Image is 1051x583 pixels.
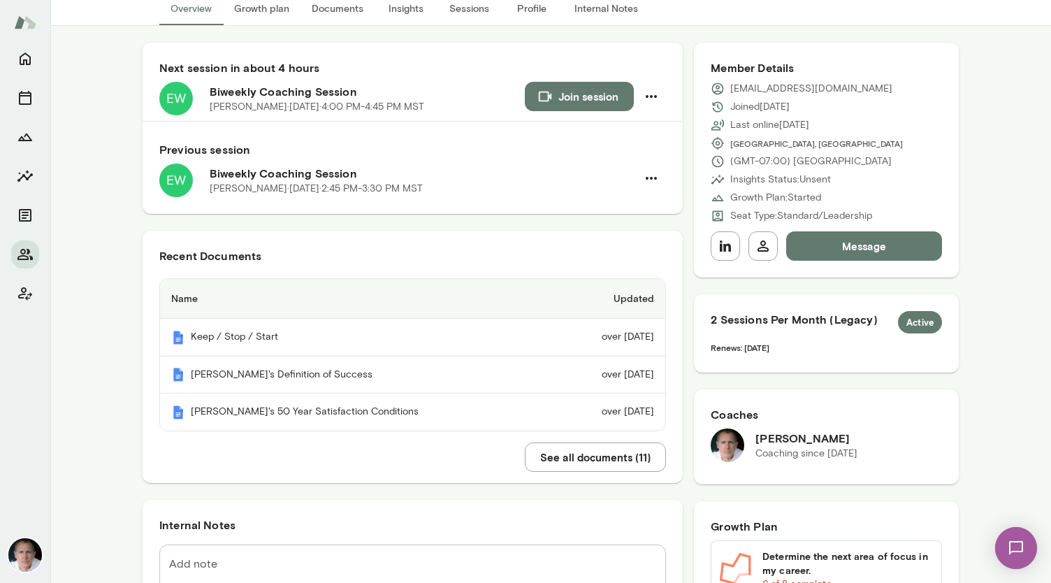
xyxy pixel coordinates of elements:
[711,429,744,462] img: Mike Lane
[160,394,556,431] th: [PERSON_NAME]'s 50 Year Satisfaction Conditions
[730,191,821,205] p: Growth Plan: Started
[730,154,892,168] p: (GMT-07:00) [GEOGRAPHIC_DATA]
[730,209,872,223] p: Seat Type: Standard/Leadership
[898,316,942,330] span: Active
[171,331,185,345] img: Mento
[556,319,665,357] td: over [DATE]
[11,123,39,151] button: Growth Plan
[11,84,39,112] button: Sessions
[711,406,942,423] h6: Coaches
[11,240,39,268] button: Members
[711,518,942,535] h6: Growth Plan
[8,538,42,572] img: Mike Lane
[556,357,665,394] td: over [DATE]
[210,83,525,100] h6: Biweekly Coaching Session
[755,430,857,447] h6: [PERSON_NAME]
[210,165,637,182] h6: Biweekly Coaching Session
[711,311,942,333] h6: 2 Sessions Per Month (Legacy)
[160,319,556,357] th: Keep / Stop / Start
[159,59,666,76] h6: Next session in about 4 hours
[210,182,423,196] p: [PERSON_NAME] · [DATE] · 2:45 PM-3:30 PM MST
[210,100,424,114] p: [PERSON_NAME] · [DATE] · 4:00 PM-4:45 PM MST
[730,82,892,96] p: [EMAIL_ADDRESS][DOMAIN_NAME]
[730,138,903,149] span: [GEOGRAPHIC_DATA], [GEOGRAPHIC_DATA]
[171,368,185,382] img: Mento
[171,405,185,419] img: Mento
[762,549,933,577] h6: Determine the next area of focus in my career.
[711,59,942,76] h6: Member Details
[556,394,665,431] td: over [DATE]
[730,118,809,132] p: Last online [DATE]
[556,279,665,319] th: Updated
[755,447,857,461] p: Coaching since [DATE]
[159,141,666,158] h6: Previous session
[159,247,666,264] h6: Recent Documents
[711,343,769,352] span: Renews: [DATE]
[525,82,634,111] button: Join session
[730,173,831,187] p: Insights Status: Unsent
[160,279,556,319] th: Name
[160,357,556,394] th: [PERSON_NAME]'s Definition of Success
[525,442,666,472] button: See all documents (11)
[14,9,36,36] img: Mento
[786,231,942,261] button: Message
[11,280,39,308] button: Client app
[159,517,666,533] h6: Internal Notes
[11,201,39,229] button: Documents
[11,45,39,73] button: Home
[730,100,790,114] p: Joined [DATE]
[11,162,39,190] button: Insights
